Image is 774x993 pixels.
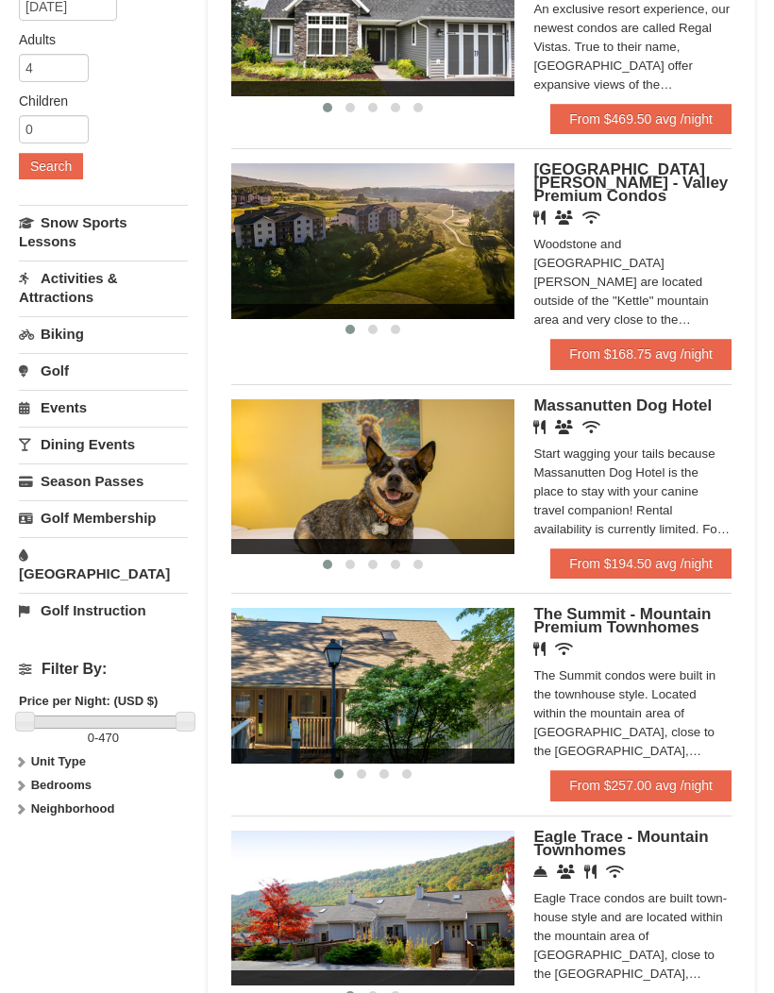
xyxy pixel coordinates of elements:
a: From $168.75 avg /night [550,339,732,369]
a: Golf [19,353,188,388]
a: From $194.50 avg /night [550,548,732,579]
strong: Neighborhood [31,801,115,816]
a: Events [19,390,188,425]
strong: Unit Type [31,754,86,768]
div: The Summit condos were built in the townhouse style. Located within the mountain area of [GEOGRAP... [533,666,732,761]
i: Restaurant [533,210,546,225]
i: Wireless Internet (free) [555,642,573,656]
strong: Price per Night: (USD $) [19,694,158,708]
i: Banquet Facilities [555,210,573,225]
a: Golf Instruction [19,593,188,628]
i: Wireless Internet (free) [582,210,600,225]
i: Wireless Internet (free) [606,865,624,879]
a: Activities & Attractions [19,261,188,314]
a: Golf Membership [19,500,188,535]
strong: Bedrooms [31,778,92,792]
i: Restaurant [533,642,546,656]
a: Snow Sports Lessons [19,205,188,259]
a: Biking [19,316,188,351]
label: Adults [19,30,174,49]
a: Season Passes [19,463,188,498]
i: Restaurant [584,865,597,879]
a: From $257.00 avg /night [550,770,732,800]
i: Wireless Internet (free) [582,420,600,434]
span: 470 [98,731,119,745]
label: - [19,729,188,748]
span: 0 [88,731,94,745]
label: Children [19,92,174,110]
i: Concierge Desk [533,865,547,879]
div: Start wagging your tails because Massanutten Dog Hotel is the place to stay with your canine trav... [533,445,732,539]
i: Conference Facilities [557,865,575,879]
a: [GEOGRAPHIC_DATA] [19,537,188,591]
a: From $469.50 avg /night [550,104,732,134]
span: Massanutten Dog Hotel [533,396,712,414]
h4: Filter By: [19,661,188,678]
span: The Summit - Mountain Premium Townhomes [533,605,711,636]
span: Eagle Trace - Mountain Townhomes [533,828,708,859]
i: Restaurant [533,420,546,434]
a: Dining Events [19,427,188,462]
i: Banquet Facilities [555,420,573,434]
div: Woodstone and [GEOGRAPHIC_DATA][PERSON_NAME] are located outside of the "Kettle" mountain area an... [533,235,732,329]
span: [GEOGRAPHIC_DATA][PERSON_NAME] - Valley Premium Condos [533,160,728,205]
div: Eagle Trace condos are built town-house style and are located within the mountain area of [GEOGRA... [533,889,732,984]
button: Search [19,153,83,179]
